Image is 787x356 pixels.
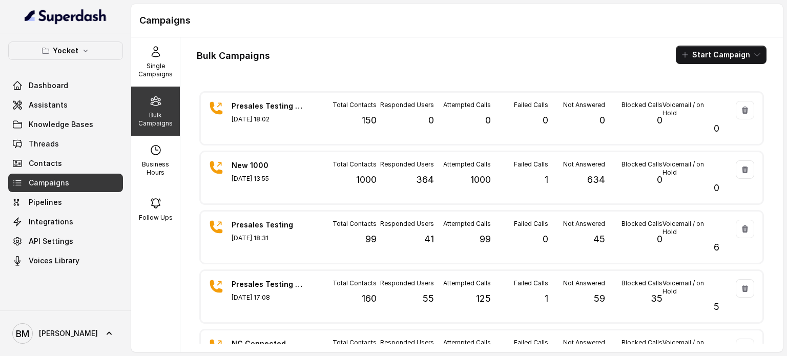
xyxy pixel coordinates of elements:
span: Knowledge Bases [29,119,93,130]
a: Threads [8,135,123,153]
p: [DATE] 13:55 [232,175,303,183]
p: Not Answered [563,220,605,228]
a: Campaigns [8,174,123,192]
p: Blocked Calls [622,101,662,109]
a: Contacts [8,154,123,173]
a: Assistants [8,96,123,114]
p: Blocked Calls [622,339,662,347]
p: Total Contacts [333,101,377,109]
p: Blocked Calls [622,160,662,169]
p: Voicemail / on Hold [662,279,719,296]
p: Presales Testing Ex009 [232,101,303,111]
p: Total Contacts [333,160,377,169]
p: 59 [594,291,605,306]
p: Follow Ups [139,214,173,222]
p: Responded Users [380,101,434,109]
h1: Bulk Campaigns [197,48,270,64]
a: [PERSON_NAME] [8,319,123,348]
text: BM [16,328,29,339]
img: light.svg [25,8,107,25]
span: Integrations [29,217,73,227]
p: 364 [416,173,434,187]
h1: Campaigns [139,12,775,29]
p: 0 [543,113,548,128]
p: Failed Calls [514,339,548,347]
button: Yocket [8,41,123,60]
p: Responded Users [380,279,434,287]
p: Not Answered [563,160,605,169]
span: Dashboard [29,80,68,91]
button: Start Campaign [676,46,767,64]
a: Voices Library [8,252,123,270]
a: Knowledge Bases [8,115,123,134]
p: Presales Testing Ex007 [232,279,303,289]
p: Total Contacts [333,339,377,347]
p: 6 [714,240,719,255]
p: Voicemail / on Hold [662,220,719,236]
a: Dashboard [8,76,123,95]
p: 0 [543,232,548,246]
p: 125 [476,291,491,306]
span: Campaigns [29,178,69,188]
p: Bulk Campaigns [135,111,176,128]
p: Blocked Calls [622,220,662,228]
p: Failed Calls [514,279,548,287]
p: Single Campaigns [135,62,176,78]
p: New 1000 [232,160,303,171]
p: 0 [657,173,662,187]
p: Voicemail / on Hold [662,339,719,355]
span: Threads [29,139,59,149]
p: Failed Calls [514,160,548,169]
p: Failed Calls [514,220,548,228]
p: Not Answered [563,339,605,347]
p: [DATE] 18:31 [232,234,303,242]
p: Attempted Calls [443,220,491,228]
p: Voicemail / on Hold [662,101,719,117]
p: Not Answered [563,101,605,109]
p: Voicemail / on Hold [662,160,719,177]
p: Attempted Calls [443,101,491,109]
p: Attempted Calls [443,279,491,287]
p: 0 [657,113,662,128]
p: Attempted Calls [443,339,491,347]
p: 41 [424,232,434,246]
p: [DATE] 18:02 [232,115,303,123]
a: API Settings [8,232,123,250]
p: Attempted Calls [443,160,491,169]
p: 0 [599,113,605,128]
p: Responded Users [380,339,434,347]
p: Total Contacts [333,279,377,287]
p: 1 [545,173,548,187]
span: [PERSON_NAME] [39,328,98,339]
p: 5 [714,300,719,314]
p: 99 [480,232,491,246]
p: Business Hours [135,160,176,177]
p: [DATE] 17:08 [232,294,303,302]
p: 160 [362,291,377,306]
p: Total Contacts [333,220,377,228]
p: 0 [714,121,719,136]
p: 99 [365,232,377,246]
p: 0 [428,113,434,128]
p: 634 [587,173,605,187]
p: Responded Users [380,220,434,228]
p: NC Connected [232,339,303,349]
p: 0 [657,232,662,246]
p: Yocket [53,45,78,57]
p: 45 [593,232,605,246]
span: Contacts [29,158,62,169]
span: Pipelines [29,197,62,207]
p: 35 [651,291,662,306]
p: 0 [485,113,491,128]
a: Pipelines [8,193,123,212]
p: Responded Users [380,160,434,169]
p: Presales Testing [232,220,303,230]
p: Failed Calls [514,101,548,109]
a: Integrations [8,213,123,231]
p: 0 [714,181,719,195]
span: Assistants [29,100,68,110]
p: 1000 [470,173,491,187]
p: Blocked Calls [622,279,662,287]
p: Not Answered [563,279,605,287]
p: 1 [545,291,548,306]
